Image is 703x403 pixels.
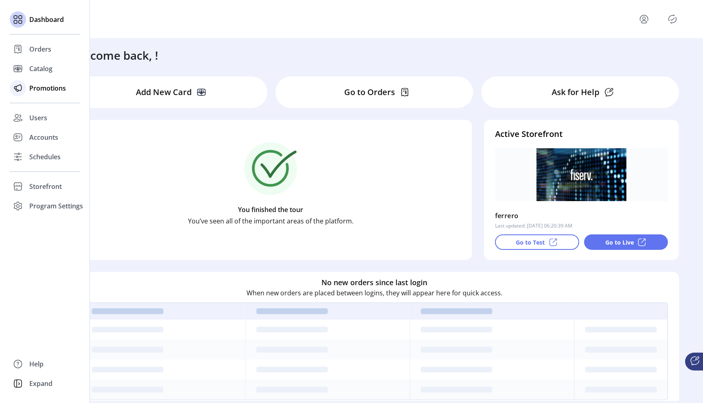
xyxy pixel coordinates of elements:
[70,47,158,64] h3: Welcome back, !
[29,44,51,54] span: Orders
[238,205,303,214] p: You finished the tour
[552,86,599,98] p: Ask for Help
[29,152,61,162] span: Schedules
[29,359,44,369] span: Help
[188,216,354,226] p: You’ve seen all of the important areas of the platform.
[29,113,47,123] span: Users
[29,182,62,191] span: Storefront
[495,222,572,230] p: Last updated: [DATE] 06:20:39 AM
[344,86,395,98] p: Go to Orders
[136,86,192,98] p: Add New Card
[247,288,502,298] p: When new orders are placed between logins, they will appear here for quick access.
[605,238,634,247] p: Go to Live
[29,132,58,142] span: Accounts
[29,379,52,388] span: Expand
[29,83,66,93] span: Promotions
[495,209,519,222] p: ferrero
[321,277,427,288] h6: No new orders since last login
[638,13,651,26] button: menu
[29,15,64,24] span: Dashboard
[495,128,668,140] h4: Active Storefront
[666,13,679,26] button: Publisher Panel
[29,64,52,74] span: Catalog
[29,201,83,211] span: Program Settings
[516,238,545,247] p: Go to Test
